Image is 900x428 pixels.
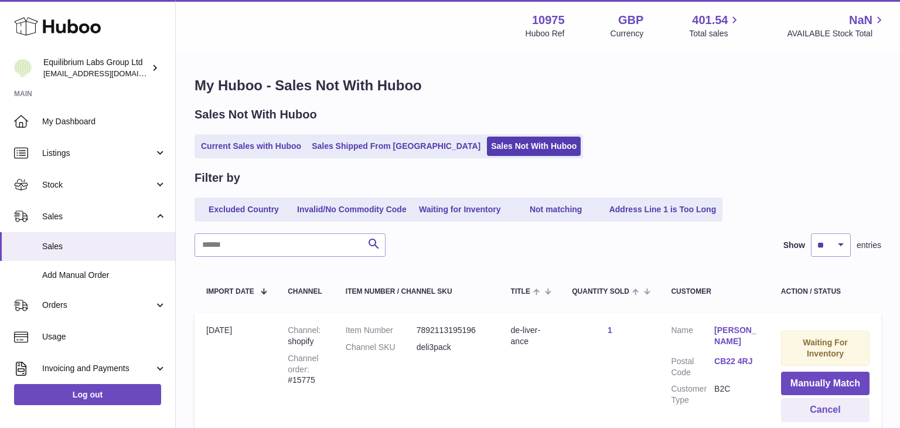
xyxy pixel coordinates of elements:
span: Invoicing and Payments [42,363,154,374]
a: Invalid/No Commodity Code [293,200,411,219]
div: Item Number / Channel SKU [346,288,487,295]
strong: Channel order [288,354,318,374]
span: Total sales [689,28,741,39]
dt: Customer Type [671,383,714,406]
button: Cancel [781,398,870,422]
a: Waiting for Inventory [413,200,507,219]
a: 401.54 Total sales [689,12,741,39]
span: Import date [206,288,254,295]
a: [PERSON_NAME] [714,325,758,347]
span: entries [857,240,881,251]
div: Equilibrium Labs Group Ltd [43,57,149,79]
a: Log out [14,384,161,405]
div: Customer [671,288,757,295]
span: [EMAIL_ADDRESS][DOMAIN_NAME] [43,69,172,78]
span: My Dashboard [42,116,166,127]
span: NaN [849,12,872,28]
a: NaN AVAILABLE Stock Total [787,12,886,39]
dt: Item Number [346,325,417,336]
div: Currency [611,28,644,39]
span: 401.54 [692,12,728,28]
div: shopify [288,325,322,347]
dd: deli3pack [417,342,487,353]
button: Manually Match [781,372,870,396]
strong: GBP [618,12,643,28]
a: Sales Shipped From [GEOGRAPHIC_DATA] [308,137,485,156]
div: de-liver-ance [511,325,549,347]
span: Listings [42,148,154,159]
a: Not matching [509,200,603,219]
span: Sales [42,211,154,222]
dd: B2C [714,383,758,406]
label: Show [783,240,805,251]
span: Sales [42,241,166,252]
strong: 10975 [532,12,565,28]
a: 1 [608,325,612,335]
span: Add Manual Order [42,270,166,281]
span: Quantity Sold [572,288,629,295]
strong: Channel [288,325,321,335]
a: CB22 4RJ [714,356,758,367]
span: Stock [42,179,154,191]
a: Excluded Country [197,200,291,219]
dt: Postal Code [671,356,714,378]
a: Sales Not With Huboo [487,137,581,156]
span: AVAILABLE Stock Total [787,28,886,39]
span: Orders [42,300,154,311]
strong: Waiting For Inventory [803,338,847,358]
span: Title [511,288,530,295]
dd: 7892113195196 [417,325,487,336]
img: huboo@equilibriumlabs.com [14,59,32,77]
div: Huboo Ref [526,28,565,39]
h1: My Huboo - Sales Not With Huboo [195,76,881,95]
div: Action / Status [781,288,870,295]
a: Current Sales with Huboo [197,137,305,156]
dt: Channel SKU [346,342,417,353]
div: #15775 [288,353,322,386]
a: Address Line 1 is Too Long [605,200,721,219]
h2: Filter by [195,170,240,186]
dt: Name [671,325,714,350]
h2: Sales Not With Huboo [195,107,317,123]
div: Channel [288,288,322,295]
span: Usage [42,331,166,342]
